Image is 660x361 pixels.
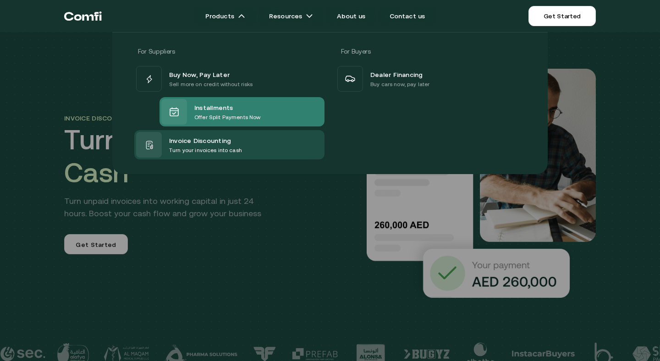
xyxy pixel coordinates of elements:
[258,7,324,25] a: Resourcesarrow icons
[169,135,231,146] span: Invoice Discounting
[370,69,423,80] span: Dealer Financing
[169,146,242,155] p: Turn your invoices into cash
[238,12,245,20] img: arrow icons
[370,80,429,89] p: Buy cars now, pay later
[138,48,175,55] span: For Suppliers
[194,7,256,25] a: Productsarrow icons
[194,102,233,113] span: Installments
[326,7,376,25] a: About us
[169,69,230,80] span: Buy Now, Pay Later
[134,130,324,159] a: Invoice DiscountingTurn your invoices into cash
[194,113,260,122] p: Offer Split Payments Now
[341,48,371,55] span: For Buyers
[528,6,596,26] a: Get Started
[379,7,436,25] a: Contact us
[306,12,313,20] img: arrow icons
[169,80,253,89] p: Sell more on credit without risks
[134,93,324,130] a: InstallmentsOffer Split Payments Now
[335,64,526,93] a: Dealer FinancingBuy cars now, pay later
[64,2,102,30] a: Return to the top of the Comfi home page
[134,64,324,93] a: Buy Now, Pay LaterSell more on credit without risks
